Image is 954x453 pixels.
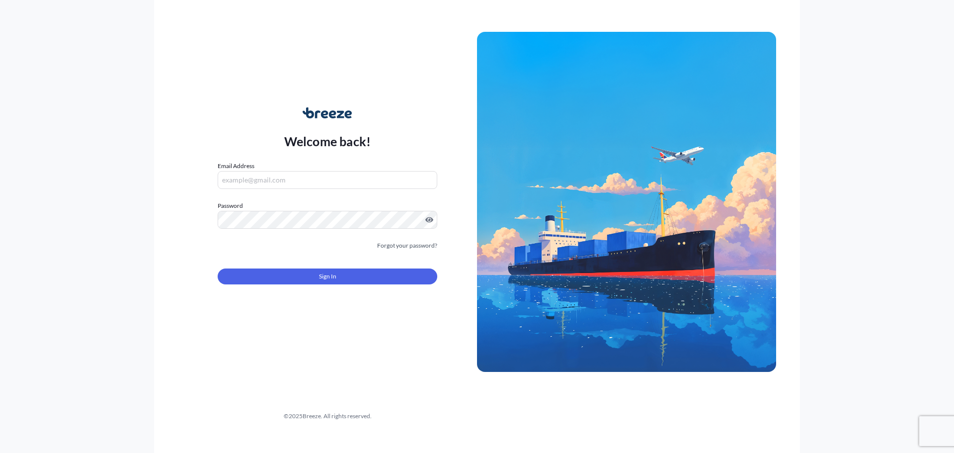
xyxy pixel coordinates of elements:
span: Sign In [319,272,336,281]
label: Email Address [218,161,254,171]
div: © 2025 Breeze. All rights reserved. [178,411,477,421]
label: Password [218,201,437,211]
p: Welcome back! [284,133,371,149]
button: Sign In [218,269,437,284]
button: Show password [425,216,433,224]
img: Ship illustration [477,32,776,372]
input: example@gmail.com [218,171,437,189]
a: Forgot your password? [377,241,437,251]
